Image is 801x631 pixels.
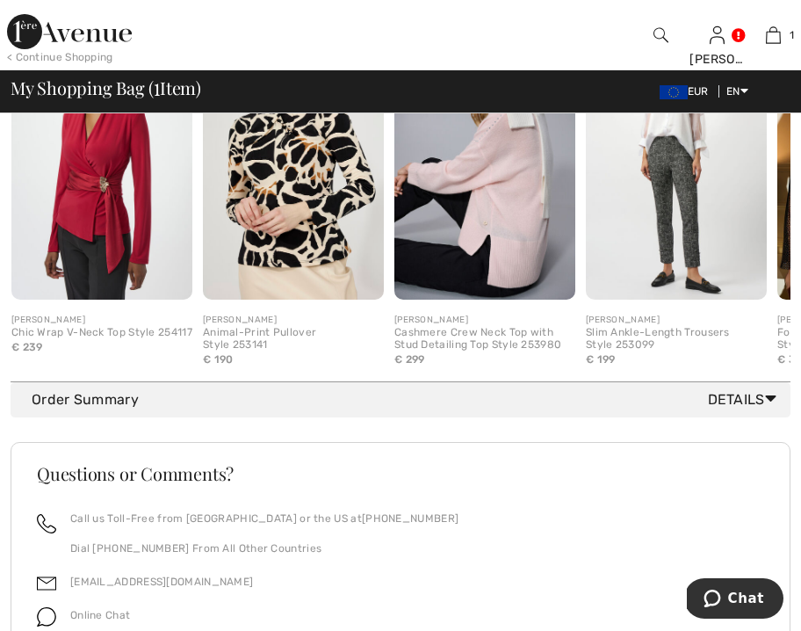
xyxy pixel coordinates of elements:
p: Call us Toll-Free from [GEOGRAPHIC_DATA] or the US at [70,511,458,526]
div: [PERSON_NAME] [586,314,767,327]
img: email [37,574,56,593]
img: Animal-Print Pullover Style 253141 [203,28,384,300]
img: 1ère Avenue [7,14,132,49]
img: chat [37,607,56,627]
span: 1 [154,75,160,98]
img: Cashmere Crew Neck Top with Stud Detailing Top Style 253980 [394,28,575,300]
div: Animal-Print Pullover Style 253141 [203,327,384,352]
img: call [37,514,56,533]
span: € 199 [586,353,616,366]
img: Euro [660,85,688,99]
div: [PERSON_NAME] [394,314,575,327]
div: [PERSON_NAME] [689,50,744,69]
span: EUR [660,85,716,98]
span: My Shopping Bag ( Item) [11,79,201,97]
div: [PERSON_NAME] [11,314,192,327]
img: My Bag [766,25,781,46]
span: € 190 [203,353,234,366]
span: Online Chat [70,609,130,621]
div: < Continue Shopping [7,49,113,65]
div: Slim Ankle-Length Trousers Style 253099 [586,327,767,352]
span: € 239 [11,341,43,353]
span: Details [708,389,783,410]
div: Chic Wrap V-Neck Top Style 254117 [11,327,192,339]
a: Sign In [710,26,725,43]
div: Order Summary [32,389,783,410]
img: Slim Ankle-Length Trousers Style 253099 [586,28,767,300]
div: [PERSON_NAME] [203,314,384,327]
a: [EMAIL_ADDRESS][DOMAIN_NAME] [70,576,253,588]
p: Dial [PHONE_NUMBER] From All Other Countries [70,540,458,556]
iframe: Opens a widget where you can chat to one of our agents [687,578,783,622]
span: € 299 [394,353,425,366]
span: 1 [790,27,794,43]
a: 1 [746,25,800,46]
span: EN [726,85,748,98]
div: Cashmere Crew Neck Top with Stud Detailing Top Style 253980 [394,327,575,352]
a: [PHONE_NUMBER] [362,512,458,525]
img: Chic Wrap V-Neck Top Style 254117 [11,28,192,300]
h3: Questions or Comments? [37,465,764,482]
img: search the website [653,25,668,46]
img: My Info [710,25,725,46]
